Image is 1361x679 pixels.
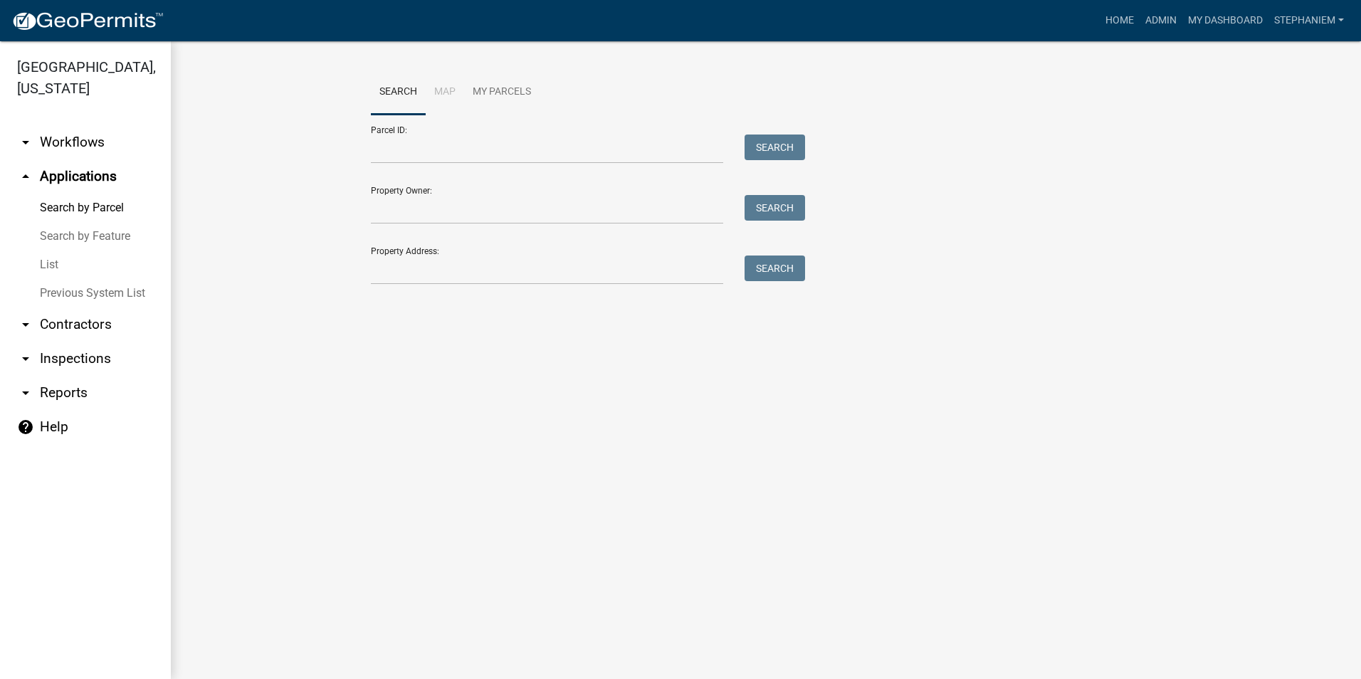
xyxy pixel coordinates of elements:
[17,134,34,151] i: arrow_drop_down
[17,316,34,333] i: arrow_drop_down
[1182,7,1268,34] a: My Dashboard
[17,168,34,185] i: arrow_drop_up
[745,256,805,281] button: Search
[745,195,805,221] button: Search
[1268,7,1350,34] a: StephanieM
[1100,7,1140,34] a: Home
[1140,7,1182,34] a: Admin
[745,135,805,160] button: Search
[464,70,540,115] a: My Parcels
[371,70,426,115] a: Search
[17,384,34,401] i: arrow_drop_down
[17,350,34,367] i: arrow_drop_down
[17,419,34,436] i: help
